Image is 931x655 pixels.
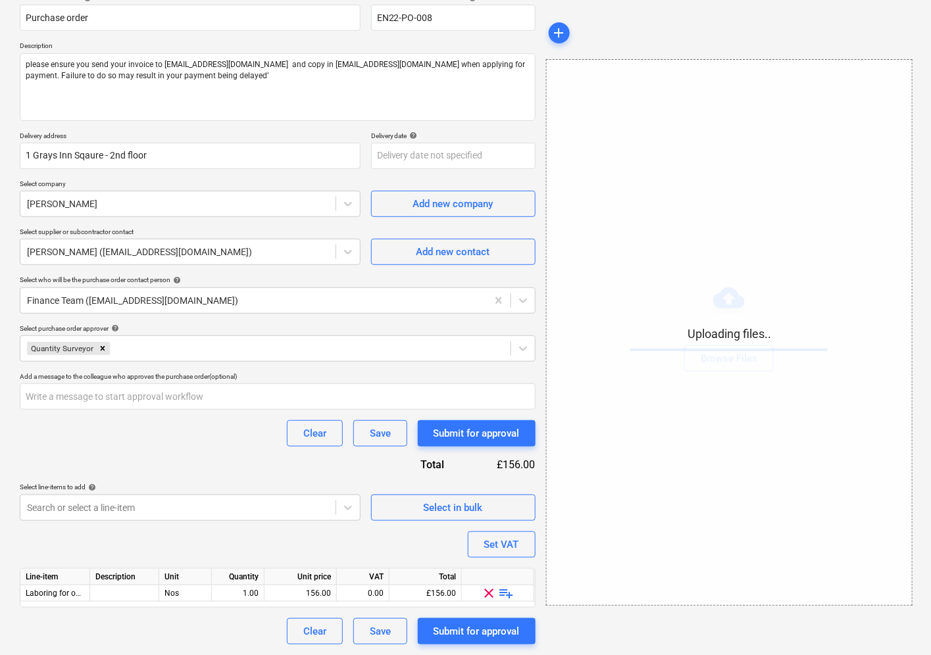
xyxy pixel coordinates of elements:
div: Unit [159,569,212,585]
div: Add new contact [416,243,490,260]
span: playlist_add [499,585,515,601]
input: Write a message to start approval workflow [20,383,536,410]
input: Delivery address [20,143,361,169]
div: Unit price [264,569,337,585]
div: 1.00 [217,585,259,602]
button: Add new company [371,191,536,217]
input: Reference number [371,5,536,31]
div: 0.00 [342,585,384,602]
div: VAT [337,569,390,585]
iframe: Chat Widget [865,592,931,655]
button: Set VAT [468,531,536,558]
div: Clear [303,425,326,442]
div: Remove Quantity Surveyor [95,342,110,355]
button: Clear [287,618,343,644]
div: £156.00 [390,585,462,602]
p: Select company [20,180,361,191]
button: Add new contact [371,239,536,265]
button: Save [353,420,407,447]
div: Total [365,457,466,472]
div: Select purchase order approver [20,324,536,333]
input: Delivery date not specified [371,143,536,169]
div: Add new company [413,195,493,212]
button: Save [353,618,407,644]
div: Select line-items to add [20,483,361,491]
span: help [86,483,96,491]
div: Save [370,425,391,442]
p: Delivery address [20,132,361,143]
div: Submit for approval [434,425,520,442]
div: Select who will be the purchase order contact person [20,276,536,284]
div: Set VAT [484,536,519,553]
button: Submit for approval [418,618,536,644]
div: Add a message to the colleague who approves the purchase order (optional) [20,372,536,381]
div: Submit for approval [434,623,520,640]
div: 156.00 [270,585,331,602]
div: Nos [159,585,212,602]
input: Document name [20,5,361,31]
div: Line-item [20,569,90,585]
div: Clear [303,623,326,640]
div: £156.00 [466,457,536,472]
div: Total [390,569,462,585]
div: Quantity Surveyor [27,342,95,355]
span: help [109,324,119,332]
div: Description [90,569,159,585]
div: Quantity [212,569,264,585]
p: Description [20,41,536,53]
span: help [407,132,418,139]
p: Select supplier or subcontractor contact [20,228,361,239]
div: Save [370,623,391,640]
div: Select in bulk [424,499,483,516]
button: Select in bulk [371,495,536,521]
div: Delivery date [371,132,536,140]
span: add [551,25,567,41]
p: Uploading files.. [630,326,828,342]
span: clear [482,585,497,601]
button: Submit for approval [418,420,536,447]
textarea: please ensure you send your invoice to [EMAIL_ADDRESS][DOMAIN_NAME] and copy in [EMAIL_ADDRESS][D... [20,53,536,121]
span: help [170,276,181,284]
div: Uploading files..Browse Files [546,59,913,606]
span: Laboring for one day [26,589,99,598]
button: Clear [287,420,343,447]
